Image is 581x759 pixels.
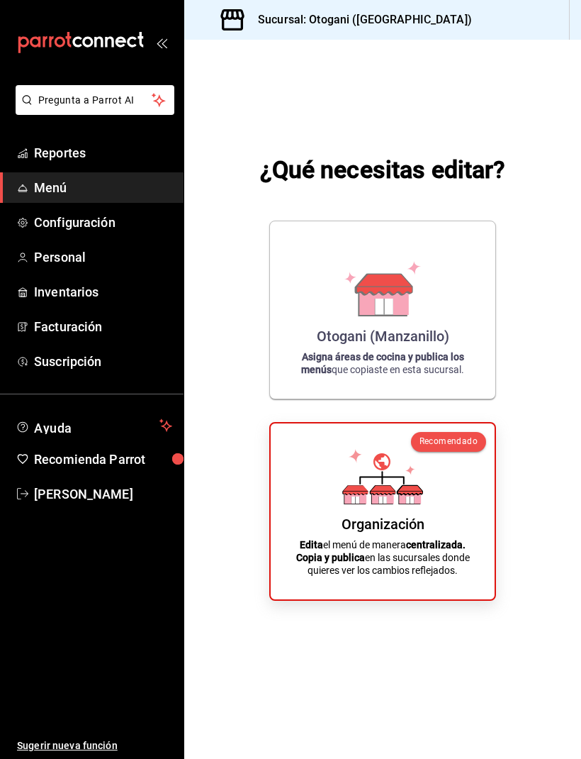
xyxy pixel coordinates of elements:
button: Pregunta a Parrot AI [16,85,174,115]
span: Menú [34,178,172,197]
strong: Asigna áreas de cocina y publica los menús [301,351,464,375]
span: Ayuda [34,417,154,434]
span: [PERSON_NAME] [34,484,172,504]
h1: ¿Qué necesitas editar? [260,153,506,187]
span: Personal [34,248,172,267]
span: Reportes [34,143,172,162]
span: Facturación [34,317,172,336]
span: Sugerir nueva función [17,738,172,753]
strong: centralizada. [406,539,466,550]
span: Suscripción [34,352,172,371]
span: Pregunta a Parrot AI [38,93,152,108]
span: Configuración [34,213,172,232]
strong: Copia y publica [296,552,365,563]
h3: Sucursal: Otogani ([GEOGRAPHIC_DATA]) [247,11,472,28]
div: Organización [342,516,424,533]
p: el menú de manera en las sucursales donde quieres ver los cambios reflejados. [288,538,478,577]
a: Pregunta a Parrot AI [10,103,174,118]
p: que copiaste en esta sucursal. [287,350,478,376]
div: Otogani (Manzanillo) [317,328,449,345]
span: Inventarios [34,282,172,301]
button: open_drawer_menu [156,37,167,48]
span: Recomienda Parrot [34,450,172,469]
strong: Edita [300,539,323,550]
span: Recomendado [419,436,478,446]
